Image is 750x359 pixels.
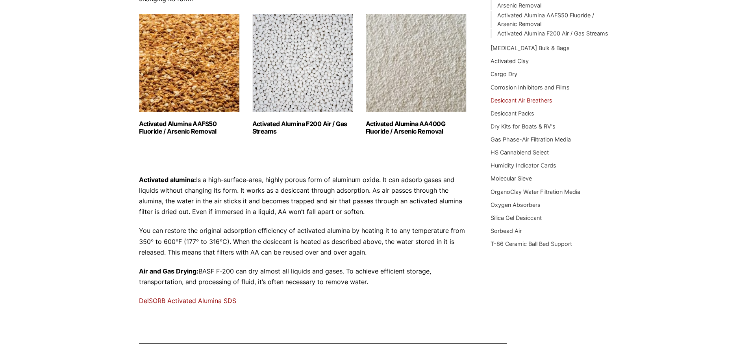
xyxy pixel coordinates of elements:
[491,58,529,64] a: Activated Clay
[139,14,240,135] a: Visit product category Activated Alumina AAFS50 Fluoride / Arsenic Removal
[366,14,467,135] a: Visit product category Activated Alumina AA400G Fluoride / Arsenic Removal
[252,14,353,135] a: Visit product category Activated Alumina F200 Air / Gas Streams
[491,240,572,247] a: T-86 Ceramic Ball Bed Support
[491,123,556,130] a: Dry Kits for Boats & RV's
[491,97,552,104] a: Desiccant Air Breathers
[497,12,594,27] a: Activated Alumina AAFS50 Fluoride / Arsenic Removal
[139,175,467,218] p: Is a high-surface-area, highly porous form of aluminum oxide. It can adsorb gases and liquids wit...
[497,30,608,37] a: Activated Alumina F200 Air / Gas Streams
[139,266,467,287] p: BASF F-200 can dry almost all liquids and gases. To achieve efficient storage, transportation, an...
[139,120,240,135] h2: Activated Alumina AAFS50 Fluoride / Arsenic Removal
[491,227,522,234] a: Sorbead Air
[491,188,580,195] a: OrganoClay Water Filtration Media
[139,176,196,184] strong: Activated alumina:
[139,14,240,112] img: Activated Alumina AAFS50 Fluoride / Arsenic Removal
[491,84,570,91] a: Corrosion Inhibitors and Films
[491,45,570,51] a: [MEDICAL_DATA] Bulk & Bags
[366,120,467,135] h2: Activated Alumina AA400G Fluoride / Arsenic Removal
[491,149,549,156] a: HS Cannablend Select
[139,297,236,305] a: DelSORB Activated Alumina SDS
[139,225,467,258] p: You can restore the original adsorption efficiency of activated alumina by heating it to any temp...
[491,175,532,182] a: Molecular Sieve
[252,120,353,135] h2: Activated Alumina F200 Air / Gas Streams
[491,214,542,221] a: Silica Gel Desiccant
[491,110,534,117] a: Desiccant Packs
[491,71,517,77] a: Cargo Dry
[491,201,541,208] a: Oxygen Absorbers
[491,162,556,169] a: Humidity Indicator Cards
[139,267,198,275] strong: Air and Gas Drying:
[252,14,353,112] img: Activated Alumina F200 Air / Gas Streams
[366,14,467,112] img: Activated Alumina AA400G Fluoride / Arsenic Removal
[491,136,571,143] a: Gas Phase-Air Filtration Media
